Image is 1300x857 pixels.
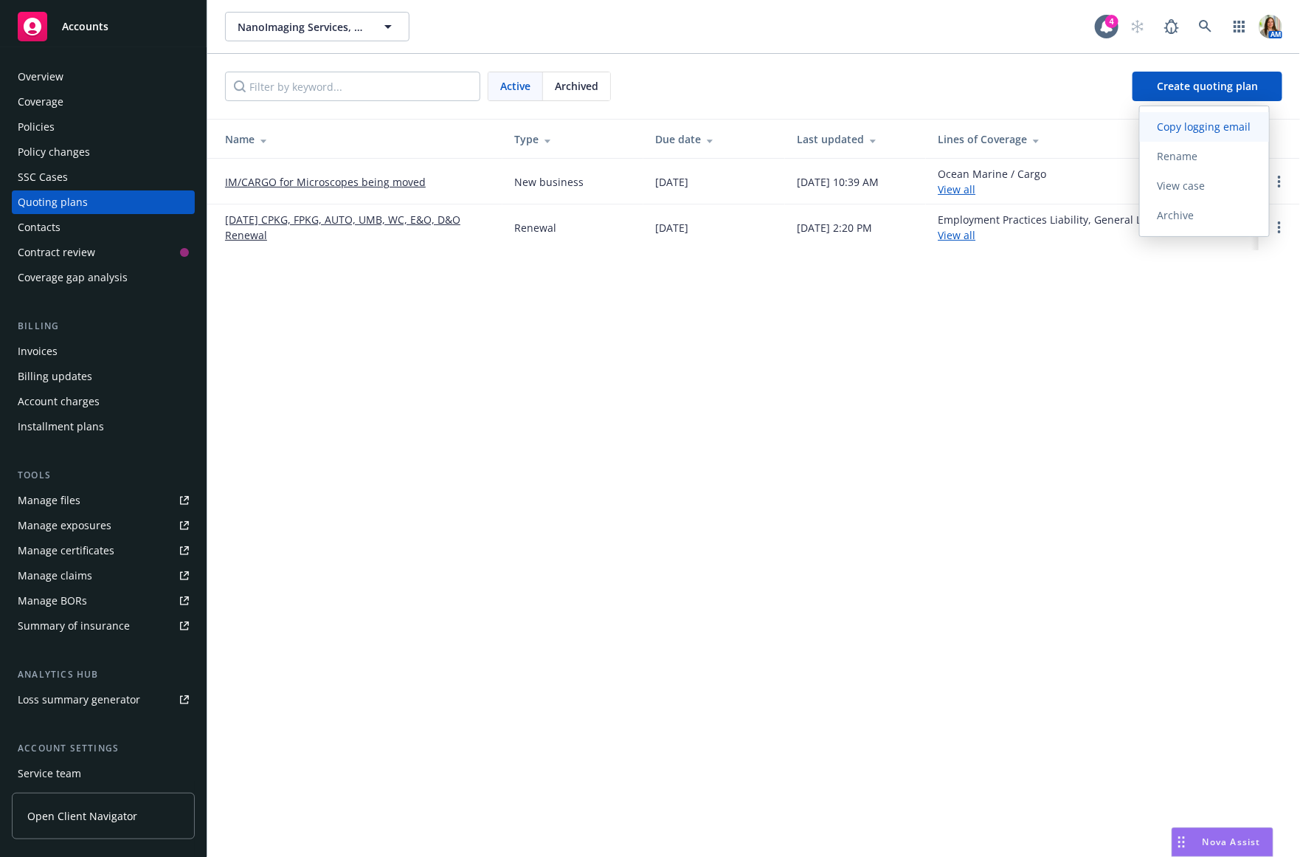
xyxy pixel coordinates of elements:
div: Service team [18,762,81,785]
a: Manage files [12,489,195,512]
div: Manage BORs [18,589,87,613]
div: Drag to move [1172,828,1191,856]
div: Overview [18,65,63,89]
div: Loss summary generator [18,688,140,712]
a: Report a Bug [1157,12,1186,41]
div: Manage files [18,489,80,512]
div: Due date [655,131,772,147]
div: New business [514,174,584,190]
a: Accounts [12,6,195,47]
div: 4 [1105,15,1119,28]
div: [DATE] [655,220,688,235]
div: [DATE] [655,174,688,190]
span: Copy logging email [1140,120,1269,134]
a: Coverage gap analysis [12,266,195,289]
span: Create quoting plan [1157,79,1258,93]
a: Policies [12,115,195,139]
a: Installment plans [12,415,195,438]
div: Manage exposures [18,514,111,537]
a: Manage BORs [12,589,195,613]
div: [DATE] 2:20 PM [797,220,872,235]
div: Policies [18,115,55,139]
a: Account charges [12,390,195,413]
button: NanoImaging Services, Inc [225,12,409,41]
a: Loss summary generator [12,688,195,712]
a: Manage exposures [12,514,195,537]
a: View all [938,182,975,196]
div: Billing updates [18,365,92,388]
div: Coverage gap analysis [18,266,128,289]
div: Manage certificates [18,539,114,562]
input: Filter by keyword... [225,72,480,101]
span: Active [500,78,530,94]
div: Tools [12,468,195,483]
a: Switch app [1225,12,1254,41]
div: Renewal [514,220,556,235]
a: View all [938,228,975,242]
span: Archive [1140,208,1212,222]
a: Contract review [12,241,195,264]
a: Invoices [12,340,195,363]
a: Service team [12,762,195,785]
a: Summary of insurance [12,614,195,638]
a: Overview [12,65,195,89]
div: Quoting plans [18,190,88,214]
div: Summary of insurance [18,614,130,638]
a: Policy changes [12,140,195,164]
div: Type [514,131,632,147]
a: IM/CARGO for Microscopes being moved [225,174,426,190]
a: Billing updates [12,365,195,388]
a: [DATE] CPKG, FPKG, AUTO, UMB, WC, E&O, D&O Renewal [225,212,491,243]
a: Start snowing [1123,12,1152,41]
span: Nova Assist [1203,836,1261,848]
span: Open Client Navigator [27,808,137,824]
div: Invoices [18,340,58,363]
div: Ocean Marine / Cargo [938,166,1046,197]
a: SSC Cases [12,165,195,189]
a: Manage certificates [12,539,195,562]
div: [DATE] 10:39 AM [797,174,879,190]
a: Open options [1270,173,1288,190]
div: Analytics hub [12,667,195,682]
a: Quoting plans [12,190,195,214]
div: Name [225,131,491,147]
span: NanoImaging Services, Inc [238,19,365,35]
div: Policy changes [18,140,90,164]
div: SSC Cases [18,165,68,189]
div: Manage claims [18,564,92,588]
div: Installment plans [18,415,104,438]
a: Open options [1270,218,1288,236]
div: Coverage [18,90,63,114]
div: Account charges [18,390,100,413]
div: Account settings [12,741,195,756]
a: Coverage [12,90,195,114]
a: Create quoting plan [1133,72,1282,101]
div: Lines of Coverage [938,131,1247,147]
a: Manage claims [12,564,195,588]
img: photo [1259,15,1282,38]
a: Search [1191,12,1220,41]
div: Last updated [797,131,914,147]
span: Archived [555,78,598,94]
button: Nova Assist [1172,827,1273,857]
div: Contacts [18,216,60,239]
a: Contacts [12,216,195,239]
div: Contract review [18,241,95,264]
span: Accounts [62,21,108,32]
div: Employment Practices Liability, General Liability [938,212,1175,243]
span: View case [1140,179,1223,193]
span: Rename [1140,149,1216,163]
div: Billing [12,319,195,334]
